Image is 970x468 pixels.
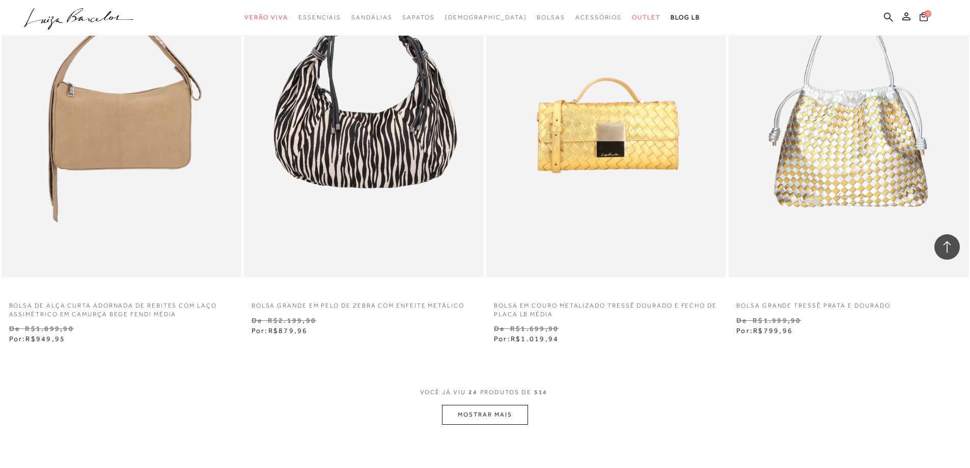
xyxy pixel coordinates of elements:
span: Acessórios [575,14,622,21]
span: Por: [494,335,559,343]
span: Bolsas [537,14,565,21]
span: Outlet [632,14,660,21]
span: Verão Viva [244,14,288,21]
button: MOSTRAR MAIS [442,405,528,425]
span: Essenciais [298,14,341,21]
a: categoryNavScreenReaderText [402,8,434,27]
a: categoryNavScreenReaderText [537,8,565,27]
small: R$2.199,90 [268,316,316,324]
small: De [736,316,747,324]
a: BOLSA EM COURO METALIZADO TRESSÊ DOURADO E FECHO DE PLACA LB MÉDIA [486,295,726,319]
a: categoryNavScreenReaderText [244,8,288,27]
span: [DEMOGRAPHIC_DATA] [445,14,527,21]
span: Por: [9,335,66,343]
small: R$1.999,90 [753,316,801,324]
a: noSubCategoriesText [445,8,527,27]
small: R$1.699,90 [510,324,559,333]
span: R$879,96 [268,326,308,335]
a: categoryNavScreenReaderText [298,8,341,27]
a: categoryNavScreenReaderText [351,8,392,27]
span: 0 [924,10,931,17]
a: categoryNavScreenReaderText [632,8,660,27]
span: R$799,96 [753,326,793,335]
a: BOLSA GRANDE EM PELO DE ZEBRA COM ENFEITE METÁLICO [244,295,484,310]
span: Sapatos [402,14,434,21]
span: Por: [252,326,308,335]
span: VOCÊ JÁ VIU PRODUTOS DE [420,389,550,396]
small: De [494,324,505,333]
span: Sandálias [351,14,392,21]
a: BLOG LB [671,8,700,27]
a: BOLSA GRANDE TRESSÊ PRATA E DOURADO [729,295,968,310]
a: categoryNavScreenReaderText [575,8,622,27]
span: R$1.019,94 [511,335,559,343]
small: De [9,324,20,333]
span: 514 [534,389,548,396]
span: BLOG LB [671,14,700,21]
span: 24 [468,389,478,396]
button: 0 [917,11,931,25]
small: De [252,316,262,324]
span: Por: [736,326,793,335]
span: R$949,95 [25,335,65,343]
a: BOLSA DE ALÇA CURTA ADORNADA DE REBITES COM LAÇO ASSIMÉTRICO EM CAMURÇA BEGE FENDI MÉDIA [2,295,241,319]
small: R$1.899,90 [25,324,73,333]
